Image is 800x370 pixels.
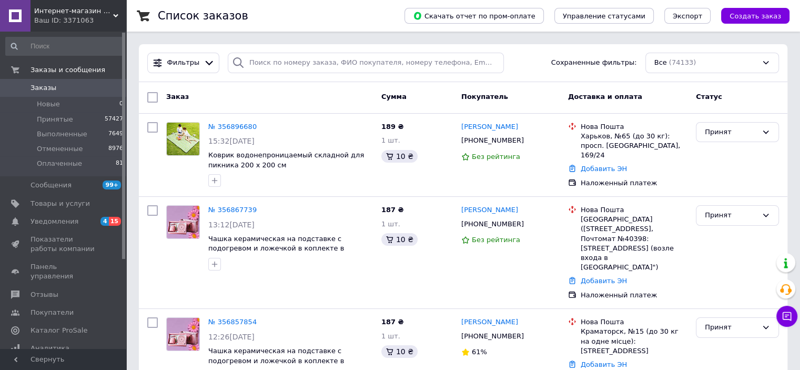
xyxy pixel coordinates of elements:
[208,235,344,262] a: Чашка керамическая на подставке с подогревом и ложечкой в коплекте в подарочной упаковке пакете
[166,205,200,239] a: Фото товару
[31,235,97,254] span: Показатели работы компании
[208,137,255,145] span: 15:32[DATE]
[167,206,199,238] img: Фото товару
[581,327,687,356] div: Краматорск, №15 (до 30 кг на одне місце): [STREET_ADDRESS]
[581,178,687,188] div: Наложенный платеж
[37,129,87,139] span: Выполненные
[459,134,526,147] div: [PHONE_NUMBER]
[158,9,248,22] h1: Список заказов
[654,58,667,68] span: Все
[776,306,797,327] button: Чат с покупателем
[381,318,404,326] span: 187 ₴
[381,233,418,246] div: 10 ₴
[568,93,642,101] span: Доставка и оплата
[208,123,257,131] a: № 356896680
[381,220,400,228] span: 1 шт.
[31,181,72,190] span: Сообщения
[381,150,418,163] div: 10 ₴
[581,361,627,368] a: Добавить ЭН
[711,12,789,19] a: Создать заказ
[581,291,687,300] div: Наложенный платеж
[208,151,364,169] a: Коврик водонепроницаемый складной для пикника 200 х 200 см
[119,99,123,109] span: 0
[31,199,90,208] span: Товары и услуги
[116,159,123,168] span: 81
[551,58,637,68] span: Сохраненные фильтры:
[37,115,73,124] span: Принятые
[472,236,520,244] span: Без рейтинга
[461,205,518,215] a: [PERSON_NAME]
[31,308,74,317] span: Покупатели
[31,217,78,226] span: Уведомления
[31,262,97,281] span: Панель управления
[581,122,687,132] div: Нова Пошта
[673,12,702,20] span: Экспорт
[31,83,56,93] span: Заказы
[108,144,123,154] span: 8976
[404,8,544,24] button: Скачать отчет по пром-оплате
[581,205,687,215] div: Нова Пошта
[167,123,199,155] img: Фото товару
[705,210,757,221] div: Принят
[461,93,508,101] span: Покупатель
[461,317,518,327] a: [PERSON_NAME]
[31,290,58,299] span: Отзывы
[696,93,722,101] span: Статус
[459,329,526,343] div: [PHONE_NUMBER]
[461,122,518,132] a: [PERSON_NAME]
[581,277,627,285] a: Добавить ЭН
[459,217,526,231] div: [PHONE_NUMBER]
[103,181,121,189] span: 99+
[581,317,687,327] div: Нова Пошта
[166,93,189,101] span: Заказ
[472,348,487,356] span: 61%
[100,217,109,226] span: 4
[563,12,645,20] span: Управление статусами
[228,53,504,73] input: Поиск по номеру заказа, ФИО покупателя, номеру телефона, Email, номеру накладной
[108,129,123,139] span: 7649
[5,37,124,56] input: Поиск
[167,58,200,68] span: Фильтры
[37,159,82,168] span: Оплаченные
[208,333,255,341] span: 12:26[DATE]
[167,318,199,351] img: Фото товару
[381,123,404,131] span: 189 ₴
[581,165,627,173] a: Добавить ЭН
[581,215,687,272] div: [GEOGRAPHIC_DATA] ([STREET_ADDRESS], Почтомат №40398: [STREET_ADDRESS] (возле входа в [GEOGRAPHIC...
[381,206,404,214] span: 187 ₴
[31,326,87,335] span: Каталог ProSale
[208,221,255,229] span: 13:12[DATE]
[554,8,654,24] button: Управление статусами
[105,115,123,124] span: 57427
[109,217,121,226] span: 15
[34,16,126,25] div: Ваш ID: 3371063
[166,122,200,156] a: Фото товару
[730,12,781,20] span: Создать заказ
[581,132,687,161] div: Харьков, №65 (до 30 кг): просп. [GEOGRAPHIC_DATA], 169/24
[381,93,407,101] span: Сумма
[208,318,257,326] a: № 356857854
[34,6,113,16] span: Интернет-магазин "Like"
[31,344,69,353] span: Аналитика
[705,127,757,138] div: Принят
[37,99,60,109] span: Новые
[664,8,711,24] button: Экспорт
[669,58,696,66] span: (74133)
[472,153,520,161] span: Без рейтинга
[413,11,535,21] span: Скачать отчет по пром-оплате
[31,65,105,75] span: Заказы и сообщения
[166,317,200,351] a: Фото товару
[721,8,789,24] button: Создать заказ
[705,322,757,333] div: Принят
[381,136,400,144] span: 1 шт.
[381,332,400,340] span: 1 шт.
[37,144,83,154] span: Отмененные
[208,206,257,214] a: № 356867739
[381,345,418,358] div: 10 ₴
